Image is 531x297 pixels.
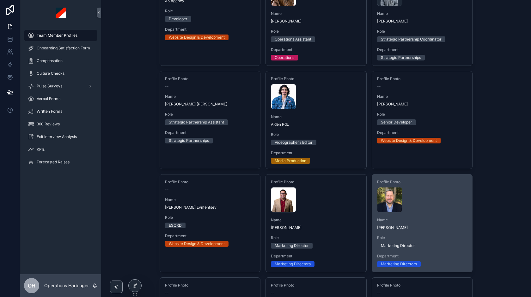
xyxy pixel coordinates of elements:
span: Profile Photo [271,76,361,81]
a: Team Member Profiles [24,30,97,41]
span: Department [377,130,467,135]
span: Name [377,94,467,99]
span: -- [165,84,169,89]
a: Profile Photo--Name[PERSON_NAME] EvmentsevRoleESQRDDepartmentWebsite Design & Development [160,174,261,272]
span: Name [271,11,361,16]
span: Name [271,114,361,119]
span: [PERSON_NAME] [271,225,361,230]
span: -- [165,290,169,295]
a: 360 Reviews [24,118,97,130]
span: Role [165,9,255,14]
a: Profile Photo--Name[PERSON_NAME] [PERSON_NAME]RoleStrategic Partnership AssistantDepartmentStrate... [160,71,261,169]
div: Operations Assistant [275,36,311,42]
span: Aiden RdL [271,122,361,127]
a: Forecasted Raises [24,156,97,168]
div: Strategic Partnerships [169,138,209,143]
span: -- [271,290,275,295]
span: [PERSON_NAME] [PERSON_NAME] [165,102,255,107]
span: [PERSON_NAME] [377,19,467,24]
span: Profile Photo [377,76,467,81]
span: Profile Photo [377,180,467,185]
span: Onboarding Satisfaction Form [37,46,90,51]
span: Profile Photo [165,283,255,288]
div: Media Production [275,158,306,164]
span: Role [377,29,467,34]
div: Developer [169,16,187,22]
span: Profile Photo [271,180,361,185]
div: Marketing Directors [381,261,417,267]
div: Strategic Partnership Coordinator [381,36,442,42]
span: Role [377,112,467,117]
img: App logo [56,8,66,18]
span: [PERSON_NAME] Evmentsev [165,205,255,210]
span: KPIs [37,147,45,152]
a: Written Forms [24,106,97,117]
span: -- [377,84,381,89]
span: Name [165,197,255,202]
span: Department [271,254,361,259]
span: Verbal Forms [37,96,60,101]
span: OH [28,282,35,289]
a: Verbal Forms [24,93,97,104]
span: Name [165,94,255,99]
span: 360 Reviews [37,122,60,127]
a: Profile PhotoName[PERSON_NAME]RoleMarketing DirectorDepartmentMarketing Directors [372,174,473,272]
span: Profile Photo [377,283,467,288]
a: Pulse Surveys [24,80,97,92]
span: Team Member Profiles [37,33,77,38]
span: [PERSON_NAME] [377,102,467,107]
p: Operations Harbinger [44,282,89,289]
span: Department [165,233,255,238]
span: Department [165,27,255,32]
div: Senior Developer [381,119,412,125]
span: Forecasted Raises [37,160,70,165]
span: Profile Photo [271,283,361,288]
div: scrollable content [20,25,101,176]
span: Written Forms [37,109,62,114]
span: Name [377,11,467,16]
div: Marketing Director [381,243,415,249]
span: Culture Checks [37,71,64,76]
span: Role [271,235,361,240]
a: Compensation [24,55,97,66]
a: Profile Photo--Name[PERSON_NAME]RoleSenior DeveloperDepartmentWebsite Design & Development [372,71,473,169]
span: Profile Photo [165,180,255,185]
span: Name [271,218,361,223]
a: Onboarding Satisfaction Form [24,42,97,54]
div: Strategic Partnership Assistant [169,119,224,125]
a: Culture Checks [24,68,97,79]
span: Role [271,29,361,34]
span: Name [377,218,467,223]
span: Department [271,150,361,155]
span: Exit Interview Analysis [37,134,77,139]
span: [PERSON_NAME] [377,225,467,230]
span: Compensation [37,58,63,63]
a: Profile PhotoNameAiden RdLRoleVideographer / EditorDepartmentMedia Production [265,71,367,169]
span: -- [377,290,381,295]
span: [PERSON_NAME] [271,19,361,24]
span: Profile Photo [165,76,255,81]
span: Department [377,47,467,52]
div: Marketing Director [275,243,309,249]
span: Pulse Surveys [37,84,62,89]
span: Role [165,112,255,117]
a: KPIs [24,144,97,155]
span: Department [271,47,361,52]
span: Department [377,254,467,259]
span: Role [271,132,361,137]
div: Website Design & Development [381,138,437,143]
span: Role [377,235,467,240]
div: Marketing Directors [275,261,311,267]
span: Department [165,130,255,135]
div: Website Design & Development [169,241,225,247]
div: Website Design & Development [169,35,225,40]
span: -- [165,187,169,192]
a: Exit Interview Analysis [24,131,97,142]
div: Videographer / Editor [275,140,313,145]
div: Strategic Partnerships [381,55,421,60]
a: Profile PhotoName[PERSON_NAME]RoleMarketing DirectorDepartmentMarketing Directors [265,174,367,272]
div: ESQRD [169,223,182,228]
div: Operations [275,55,294,60]
span: Role [165,215,255,220]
